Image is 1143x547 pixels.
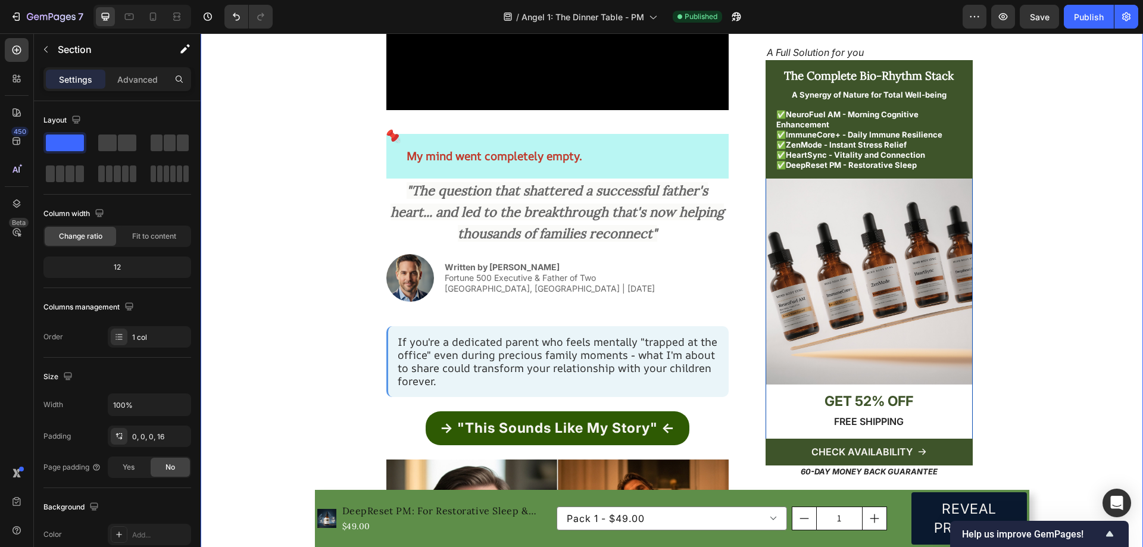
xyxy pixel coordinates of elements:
[516,11,519,23] span: /
[43,462,101,473] div: Page padding
[197,301,517,354] span: If you're a dedicated parent who feels mentally "trapped at the office" even during precious fami...
[59,231,102,242] span: Change ratio
[616,474,662,496] input: quantity
[43,332,63,342] div: Order
[5,5,89,29] button: 7
[1020,5,1059,29] button: Save
[585,107,706,116] strong: ZenMode - Instant Stress Relief
[624,360,713,376] span: GET 52% OFF
[1064,5,1114,29] button: Publish
[59,73,92,86] p: Settings
[600,433,737,443] strong: 60-DAY MONEY BACK GUARANTEE
[576,382,761,395] p: FREE SHIPPING
[43,299,136,315] div: Columns management
[11,127,29,136] div: 450
[576,76,761,107] p: ✅ ✅
[190,149,523,208] i: "The question that shattered a successful father's heart... and led to the breakthrough that's no...
[662,474,686,496] button: increment
[43,529,62,540] div: Color
[1074,11,1104,23] div: Publish
[9,218,29,227] div: Beta
[1030,12,1050,22] span: Save
[123,462,135,473] span: Yes
[239,386,474,403] strong: → "This Sounds Like My Story" ←
[165,462,175,473] span: No
[591,57,746,67] strong: A Synergy of Nature for Total Well-being
[576,117,761,127] p: ✅
[43,431,71,442] div: Padding
[201,33,1143,547] iframe: Design area
[244,239,454,261] p: Fortune 500 Executive & Father of Two [GEOGRAPHIC_DATA], [GEOGRAPHIC_DATA] | [DATE]
[962,529,1103,540] span: Help us improve GemPages!
[225,378,489,411] button: <p><strong>→ "This Sounds Like My Story" ←</strong></p>
[1103,489,1131,517] div: Open Intercom Messenger
[565,405,772,432] a: CHECK AVAILABILITY
[206,115,382,130] strong: My mind went completely empty.
[244,229,359,239] strong: Written by [PERSON_NAME]
[43,499,101,515] div: Background
[43,369,75,385] div: Size
[962,527,1117,541] button: Show survey - Help us improve GemPages!
[685,11,717,22] span: Published
[43,206,107,222] div: Column width
[725,466,811,504] p: REVEAL PRODUCT
[521,11,644,23] span: Angel 1: The Dinner Table - PM
[132,332,188,343] div: 1 col
[566,145,772,351] img: gempages_578852515487941505-8154b899-f26c-4f3e-83e7-6ca56d64801f.png
[186,221,233,268] img: gempages_578852515487941505-c80e9983-ae8b-48eb-b027-80530d8a155a.jpg
[43,112,83,129] div: Layout
[585,96,742,106] strong: ImmuneCore+ - Daily Immune Resilience
[576,107,761,117] p: ✅
[585,127,716,136] strong: DeepReset PM - Restorative Sleep
[58,42,155,57] p: Section
[585,117,724,126] strong: HeartSync - Vitality and Connection
[592,474,616,496] button: decrement
[132,231,176,242] span: Fit to content
[611,412,712,425] div: CHECK AVAILABILITY
[583,35,753,49] strong: The Complete Bio-Rhythm Stack
[46,259,189,276] div: 12
[132,530,188,540] div: Add...
[132,432,188,442] div: 0, 0, 0, 16
[78,10,83,24] p: 7
[711,459,826,511] button: REVEAL PRODUCT
[566,13,663,25] i: A Full Solution for you
[725,466,811,504] div: Rich Text Editor. Editing area: main
[576,76,718,96] strong: NeuroFuel AM - Morning Cognitive Enhancement
[117,73,158,86] p: Advanced
[576,127,761,137] p: ✅
[108,394,190,415] input: Auto
[43,399,63,410] div: Width
[224,5,273,29] div: Undo/Redo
